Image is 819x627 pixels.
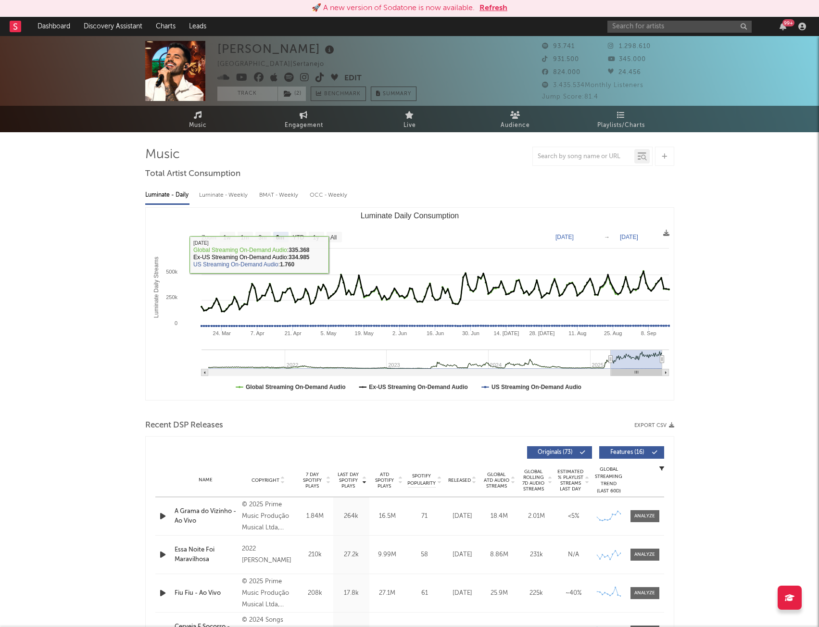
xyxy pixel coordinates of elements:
span: Estimated % Playlist Streams Last Day [557,469,584,492]
span: Audience [501,120,530,131]
a: A Grama do Vizinho - Ao Vivo [175,507,238,526]
div: 231k [520,550,553,560]
text: YTD [292,234,304,241]
div: 27.1M [372,589,403,598]
text: 7. Apr [250,330,264,336]
div: 61 [408,589,441,598]
text: 3m [258,234,266,241]
div: Global Streaming Trend (Last 60D) [594,466,623,495]
div: OCC - Weekly [310,187,348,203]
div: Luminate - Daily [145,187,189,203]
text: 30. Jun [462,330,479,336]
span: Originals ( 73 ) [533,450,578,455]
div: [PERSON_NAME] [217,41,337,57]
span: 3.435.534 Monthly Listeners [542,82,643,88]
span: Engagement [285,120,323,131]
span: 7 Day Spotify Plays [300,472,325,489]
a: Audience [463,106,568,132]
div: [DATE] [446,589,479,598]
text: 1m [240,234,249,241]
div: 8.86M [483,550,516,560]
span: Benchmark [324,88,361,100]
div: 210k [300,550,331,560]
text: [DATE] [620,234,638,240]
a: Music [145,106,251,132]
div: 71 [408,512,441,521]
span: ( 2 ) [277,87,306,101]
text: 6m [276,234,284,241]
text: [DATE] [555,234,574,240]
text: 16. Jun [426,330,443,336]
div: 208k [300,589,331,598]
span: 1.298.610 [608,43,651,50]
div: [DATE] [446,550,479,560]
a: Live [357,106,463,132]
text: 28. [DATE] [529,330,554,336]
text: → [604,234,610,240]
a: Discovery Assistant [77,17,149,36]
div: 2.01M [520,512,553,521]
div: <5% [557,512,590,521]
span: Summary [383,91,411,97]
span: Live [403,120,416,131]
div: 18.4M [483,512,516,521]
span: Global Rolling 7D Audio Streams [520,469,547,492]
text: 5. May [320,330,337,336]
a: Leads [182,17,213,36]
input: Search by song name or URL [533,153,634,161]
div: 2022 [PERSON_NAME] [242,543,294,566]
button: Summary [371,87,416,101]
button: Edit [344,73,362,85]
svg: Luminate Daily Consumption [146,208,674,400]
text: US Streaming On-Demand Audio [491,384,581,390]
span: Last Day Spotify Plays [336,472,361,489]
span: Spotify Popularity [407,473,436,487]
button: Refresh [479,2,507,14]
text: 19. May [354,330,374,336]
text: Global Streaming On-Demand Audio [246,384,346,390]
span: Playlists/Charts [597,120,645,131]
button: (2) [278,87,306,101]
div: 25.9M [483,589,516,598]
div: N/A [557,550,590,560]
div: Name [175,477,238,484]
div: © 2025 Prime Music Produção Musical Ltda, under exclusive license to Warner Music Brasil. [242,576,294,611]
text: Zoom [202,234,216,241]
span: Released [448,477,471,483]
button: 99+ [780,23,786,30]
a: Essa Noite Foi Maravilhosa [175,545,238,564]
div: 9.99M [372,550,403,560]
span: Music [189,120,207,131]
text: Luminate Daily Streams [153,257,160,318]
span: Jump Score: 81.4 [542,94,598,100]
a: Fiu Fiu - Ao Vivo [175,589,238,598]
text: 1w [223,234,231,241]
div: [GEOGRAPHIC_DATA] | Sertanejo [217,59,335,70]
a: Engagement [251,106,357,132]
span: Features ( 16 ) [605,450,650,455]
span: Recent DSP Releases [145,420,223,431]
span: Global ATD Audio Streams [483,472,510,489]
text: All [330,234,336,241]
button: Features(16) [599,446,664,459]
div: Luminate - Weekly [199,187,250,203]
button: Originals(73) [527,446,592,459]
text: 500k [166,269,177,275]
text: 11. Aug [568,330,586,336]
text: 8. Sep [641,330,656,336]
span: ATD Spotify Plays [372,472,397,489]
a: Charts [149,17,182,36]
div: 264k [336,512,367,521]
div: ~ 40 % [557,589,590,598]
div: 99 + [782,19,794,26]
text: 2. Jun [392,330,407,336]
text: 250k [166,294,177,300]
div: 17.8k [336,589,367,598]
span: 824.000 [542,69,580,75]
div: BMAT - Weekly [259,187,300,203]
text: Ex-US Streaming On-Demand Audio [369,384,468,390]
div: © 2025 Prime Music Produção Musical Ltda, under exclusive license to Warner Music Brasil. [242,499,294,534]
